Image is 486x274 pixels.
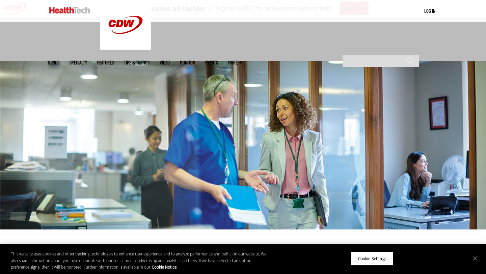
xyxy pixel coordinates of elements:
[424,8,435,14] a: Log in
[424,7,435,15] div: User menu
[70,60,87,65] span: Specialty
[124,60,150,65] a: Tips & Tactics
[152,264,177,270] a: More information about your privacy
[205,60,218,65] a: Events
[11,251,267,271] div: This website uses cookies and other tracking technologies to enhance user experience and to analy...
[180,60,195,65] a: MonITor
[228,60,242,65] span: More
[49,7,90,13] img: Home
[97,60,114,65] a: Features
[160,60,170,65] a: Video
[100,45,151,52] a: CDW
[468,251,483,266] button: Close
[351,251,393,266] button: Cookie Settings
[47,60,59,65] span: Topics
